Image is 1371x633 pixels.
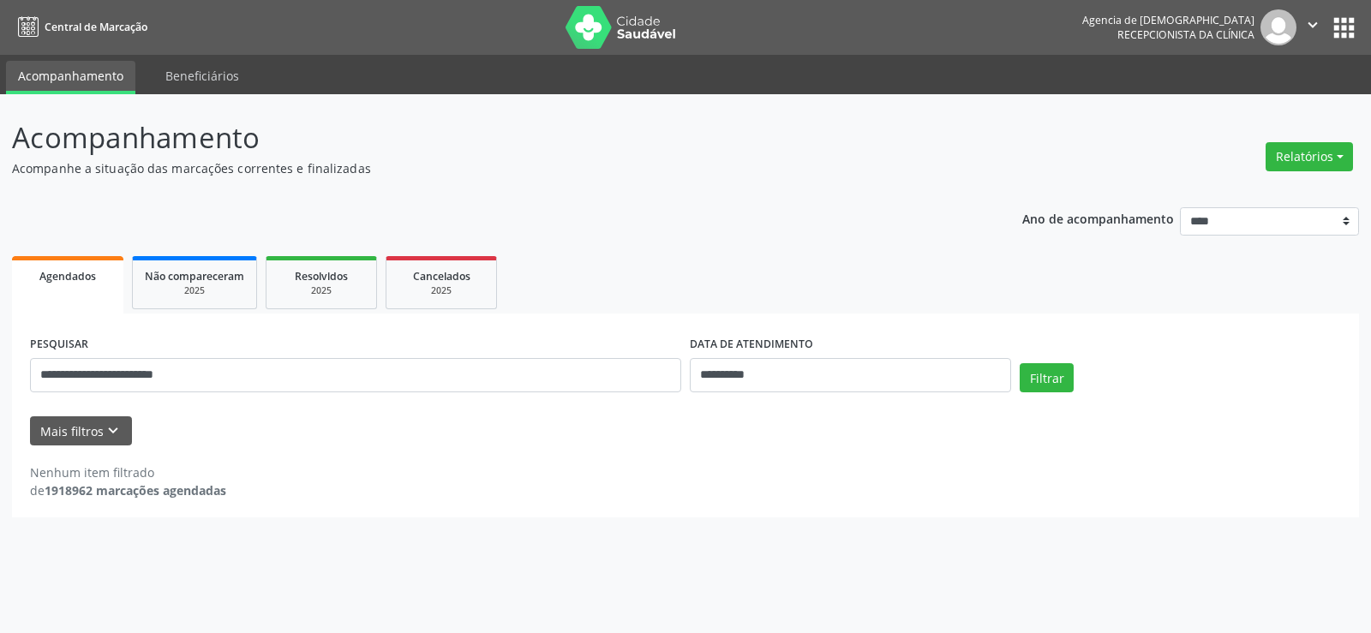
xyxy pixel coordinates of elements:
[12,159,955,177] p: Acompanhe a situação das marcações correntes e finalizadas
[12,13,147,41] a: Central de Marcação
[153,61,251,91] a: Beneficiários
[6,61,135,94] a: Acompanhamento
[413,269,470,284] span: Cancelados
[1022,207,1174,229] p: Ano de acompanhamento
[30,331,88,358] label: PESQUISAR
[1020,363,1074,392] button: Filtrar
[1260,9,1296,45] img: img
[1117,27,1254,42] span: Recepcionista da clínica
[278,284,364,297] div: 2025
[145,284,244,297] div: 2025
[1329,13,1359,43] button: apps
[1082,13,1254,27] div: Agencia de [DEMOGRAPHIC_DATA]
[1296,9,1329,45] button: 
[690,331,813,358] label: DATA DE ATENDIMENTO
[1266,142,1353,171] button: Relatórios
[1303,15,1322,34] i: 
[45,482,226,499] strong: 1918962 marcações agendadas
[145,269,244,284] span: Não compareceram
[30,463,226,481] div: Nenhum item filtrado
[104,421,123,440] i: keyboard_arrow_down
[30,481,226,499] div: de
[30,416,132,446] button: Mais filtroskeyboard_arrow_down
[398,284,484,297] div: 2025
[39,269,96,284] span: Agendados
[295,269,348,284] span: Resolvidos
[45,20,147,34] span: Central de Marcação
[12,116,955,159] p: Acompanhamento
